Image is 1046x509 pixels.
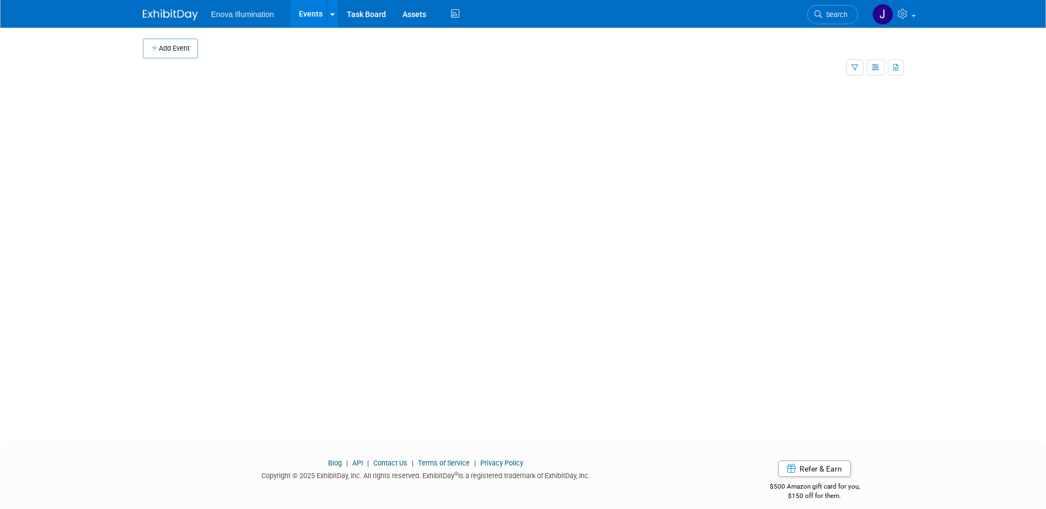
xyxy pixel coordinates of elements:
img: ExhibitDay [143,9,198,20]
span: | [409,459,416,467]
div: $150 off for them. [726,491,904,501]
span: Search [822,10,847,19]
img: Janelle Tlusty [872,4,893,25]
a: Terms of Service [418,459,470,467]
a: Privacy Policy [480,459,523,467]
a: Refer & Earn [778,461,851,477]
div: $500 Amazon gift card for you, [726,475,904,500]
a: API [352,459,363,467]
div: Copyright © 2025 ExhibitDay, Inc. All rights reserved. ExhibitDay is a registered trademark of Ex... [143,468,710,481]
span: | [471,459,479,467]
span: | [344,459,351,467]
a: Contact Us [373,459,407,467]
sup: ® [454,471,458,477]
span: Enova Illumination [211,10,274,19]
button: Add Event [143,39,198,58]
span: | [364,459,372,467]
a: Search [807,5,858,24]
a: Blog [328,459,342,467]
